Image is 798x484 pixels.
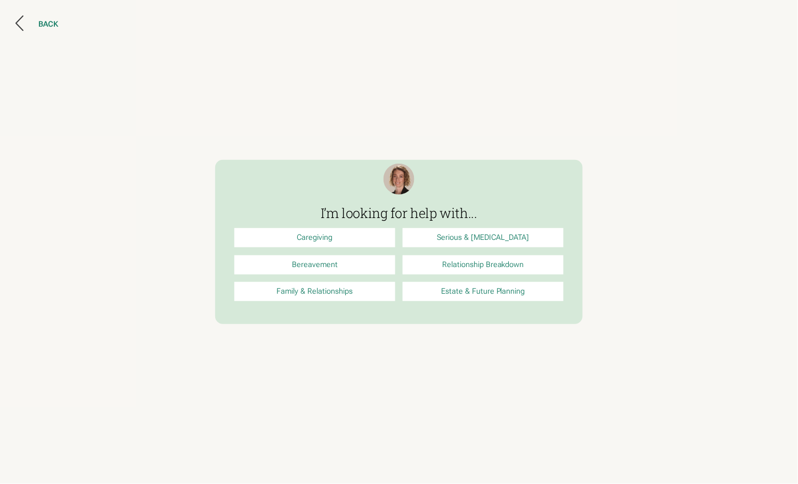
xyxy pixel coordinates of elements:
[403,228,564,247] a: Serious & [MEDICAL_DATA]
[403,282,564,301] a: Estate & Future Planning
[234,255,395,275] a: Bereavement
[38,20,58,29] div: BACK
[15,15,59,34] button: BACK
[234,282,395,301] a: Family & Relationships
[234,228,395,247] a: Caregiving
[234,206,564,221] h3: I’m looking for help with...
[403,255,564,275] a: Relationship Breakdown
